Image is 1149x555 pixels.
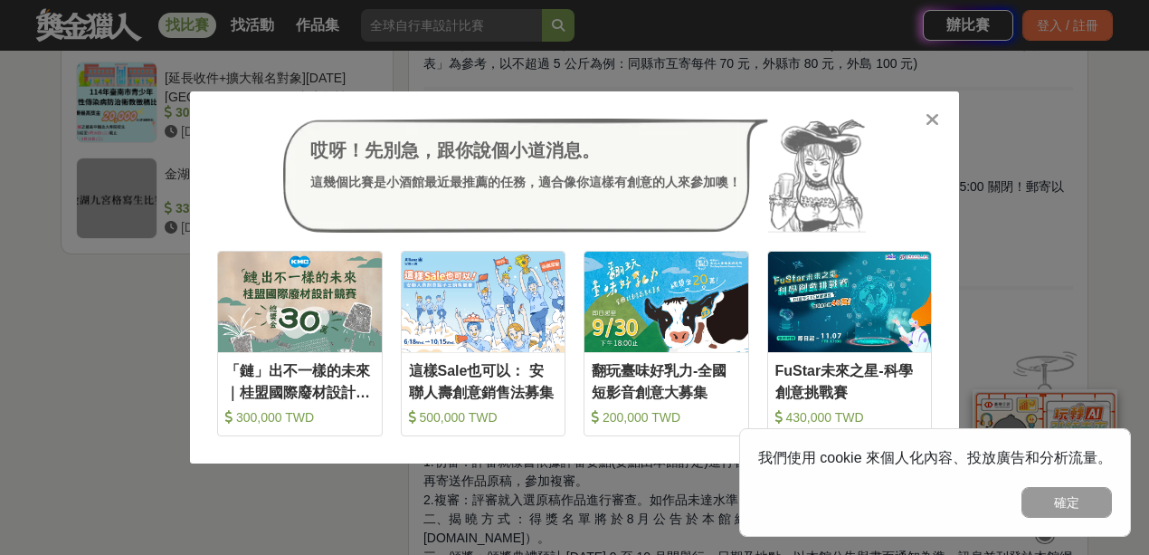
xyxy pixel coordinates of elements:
[310,137,741,164] div: 哎呀！先別急，跟你說個小道消息。
[225,360,375,401] div: 「鏈」出不一樣的未來｜桂盟國際廢材設計競賽
[775,360,925,401] div: FuStar未來之星-科學創意挑戰賽
[401,251,566,436] a: Cover Image這樣Sale也可以： 安聯人壽創意銷售法募集 500,000 TWD
[217,251,383,436] a: Cover Image「鏈」出不一樣的未來｜桂盟國際廢材設計競賽 300,000 TWD
[584,251,749,436] a: Cover Image翻玩臺味好乳力-全國短影音創意大募集 200,000 TWD
[409,360,558,401] div: 這樣Sale也可以： 安聯人壽創意銷售法募集
[409,408,558,426] div: 500,000 TWD
[767,251,933,436] a: Cover ImageFuStar未來之星-科學創意挑戰賽 430,000 TWD
[592,360,741,401] div: 翻玩臺味好乳力-全國短影音創意大募集
[584,252,748,352] img: Cover Image
[225,408,375,426] div: 300,000 TWD
[218,252,382,352] img: Cover Image
[592,408,741,426] div: 200,000 TWD
[402,252,565,352] img: Cover Image
[775,408,925,426] div: 430,000 TWD
[1021,487,1112,518] button: 確定
[310,173,741,192] div: 這幾個比賽是小酒館最近最推薦的任務，適合像你這樣有創意的人來參加噢！
[768,119,866,233] img: Avatar
[758,450,1112,465] span: 我們使用 cookie 來個人化內容、投放廣告和分析流量。
[768,252,932,352] img: Cover Image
